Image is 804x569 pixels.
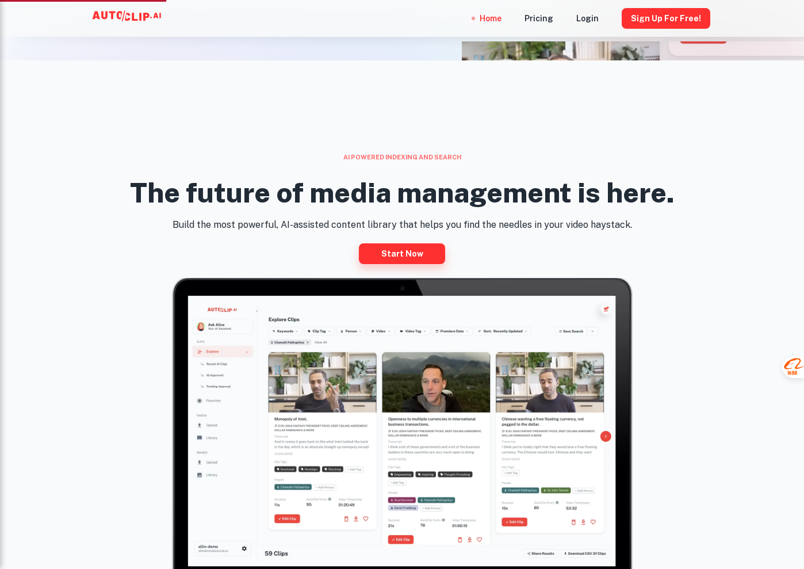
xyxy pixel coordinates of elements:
[622,8,710,29] button: Sign Up for free!
[130,176,675,209] h2: The future of media management is here.
[71,152,733,162] div: AI powered indexing and search
[359,243,445,264] a: Start now
[71,218,733,232] p: Build the most powerful, AI-assisted content library that helps you find the needles in your vide...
